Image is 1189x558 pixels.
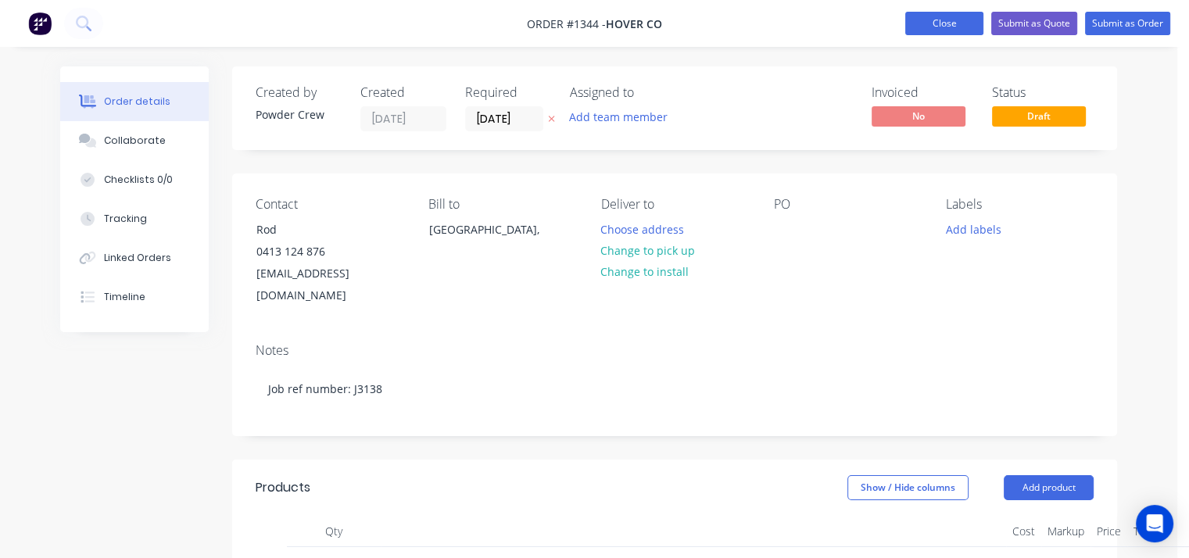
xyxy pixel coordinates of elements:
div: [EMAIL_ADDRESS][DOMAIN_NAME] [256,263,386,306]
div: Total [1127,516,1163,547]
button: Close [905,12,983,35]
div: Rod0413 124 876[EMAIL_ADDRESS][DOMAIN_NAME] [243,218,399,307]
button: Add team member [570,106,676,127]
div: Created by [256,85,342,100]
div: Labels [946,197,1094,212]
button: Change to pick up [592,240,703,261]
button: Change to install [592,261,697,282]
button: Order details [60,82,209,121]
div: Invoiced [872,85,973,100]
button: Tracking [60,199,209,238]
div: Cost [1006,516,1041,547]
span: Hover CO [606,16,662,31]
button: Choose address [592,218,692,239]
span: Draft [992,106,1086,126]
div: Checklists 0/0 [104,173,173,187]
div: Powder Crew [256,106,342,123]
button: Linked Orders [60,238,209,277]
div: Linked Orders [104,251,171,265]
div: Job ref number: J3138 [256,365,1094,413]
div: Contact [256,197,403,212]
div: Order details [104,95,170,109]
button: Collaborate [60,121,209,160]
div: [GEOGRAPHIC_DATA], [429,219,559,241]
div: Required [465,85,551,100]
div: Assigned to [570,85,726,100]
img: Factory [28,12,52,35]
div: [GEOGRAPHIC_DATA], [416,218,572,268]
div: Rod [256,219,386,241]
div: Status [992,85,1094,100]
div: Created [360,85,446,100]
div: Bill to [428,197,576,212]
div: Price [1091,516,1127,547]
span: Order #1344 - [527,16,606,31]
div: Timeline [104,290,145,304]
div: Products [256,478,310,497]
div: 0413 124 876 [256,241,386,263]
div: Open Intercom Messenger [1136,505,1173,542]
button: Submit as Quote [991,12,1077,35]
button: Checklists 0/0 [60,160,209,199]
div: Collaborate [104,134,166,148]
button: Add product [1004,475,1094,500]
button: Submit as Order [1085,12,1170,35]
span: No [872,106,965,126]
button: Show / Hide columns [847,475,969,500]
div: Qty [287,516,381,547]
div: Notes [256,343,1094,358]
div: PO [773,197,921,212]
button: Timeline [60,277,209,317]
button: Add team member [561,106,676,127]
div: Deliver to [601,197,749,212]
div: Markup [1041,516,1091,547]
button: Add labels [937,218,1009,239]
div: Tracking [104,212,147,226]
